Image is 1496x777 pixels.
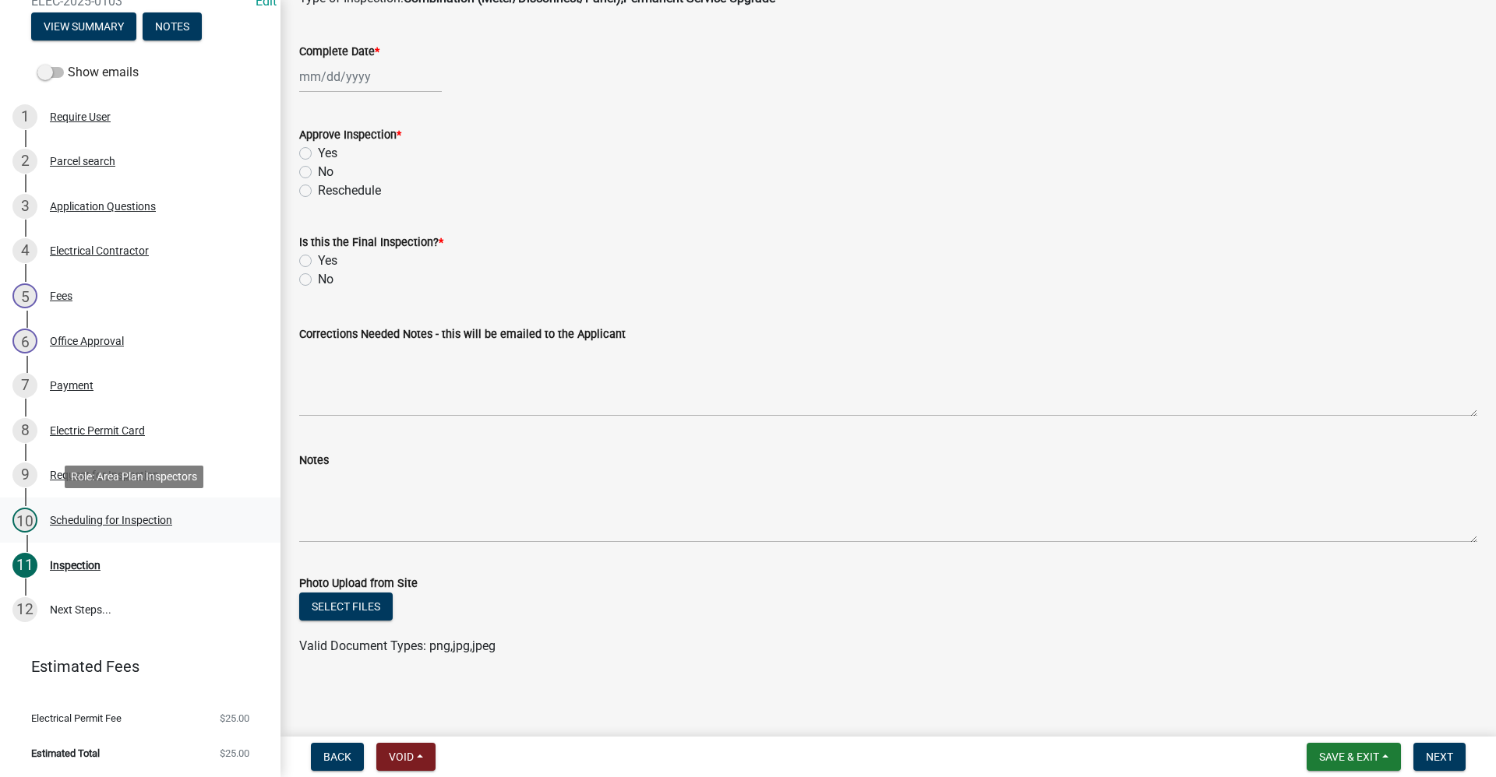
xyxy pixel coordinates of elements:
[318,144,337,163] label: Yes
[12,283,37,308] div: 5
[1413,743,1466,771] button: Next
[299,638,496,653] span: Valid Document Types: png,jpg,jpeg
[12,104,37,129] div: 1
[12,597,37,622] div: 12
[220,713,249,723] span: $25.00
[143,21,202,33] wm-modal-confirm: Notes
[299,592,393,621] button: Select files
[318,270,333,289] label: No
[299,578,418,589] label: Photo Upload from Site
[31,21,136,33] wm-modal-confirm: Summary
[389,751,414,763] span: Void
[318,181,381,200] label: Reschedule
[50,560,101,571] div: Inspection
[50,380,93,391] div: Payment
[12,553,37,578] div: 11
[299,47,379,58] label: Complete Date
[31,12,136,40] button: View Summary
[318,163,333,181] label: No
[12,238,37,263] div: 4
[311,743,364,771] button: Back
[12,462,37,487] div: 9
[12,418,37,443] div: 8
[50,156,115,167] div: Parcel search
[376,743,436,771] button: Void
[12,373,37,398] div: 7
[299,455,329,466] label: Notes
[12,329,37,353] div: 6
[50,245,149,256] div: Electrical Contractor
[31,748,100,758] span: Estimated Total
[1307,743,1401,771] button: Save & Exit
[1319,751,1379,763] span: Save & Exit
[299,130,401,141] label: Approve Inspection
[323,751,351,763] span: Back
[299,61,442,93] input: mm/dd/yyyy
[31,713,122,723] span: Electrical Permit Fee
[65,466,203,488] div: Role: Area Plan Inspectors
[1426,751,1453,763] span: Next
[12,651,256,682] a: Estimated Fees
[50,111,111,122] div: Require User
[12,508,37,533] div: 10
[299,237,443,248] label: Is this the Final Inspection?
[50,469,159,480] div: Request for Inspection
[12,194,37,219] div: 3
[143,12,202,40] button: Notes
[12,149,37,174] div: 2
[50,425,145,436] div: Electric Permit Card
[220,748,249,758] span: $25.00
[50,290,72,301] div: Fees
[50,201,156,212] div: Application Questions
[299,329,626,340] label: Corrections Needed Notes - this will be emailed to the Applicant
[50,515,172,526] div: Scheduling for Inspection
[50,336,124,346] div: Office Approval
[318,251,337,270] label: Yes
[37,63,139,82] label: Show emails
